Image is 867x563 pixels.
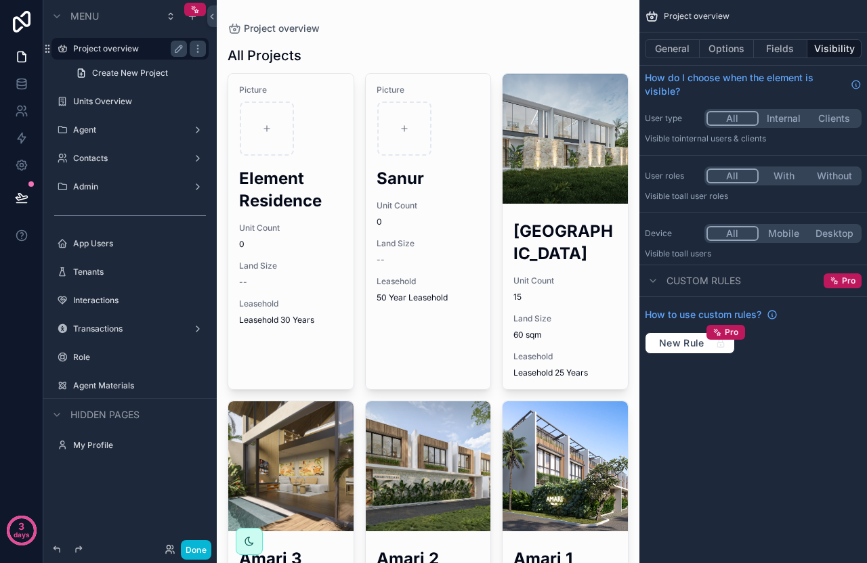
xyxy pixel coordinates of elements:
[679,248,711,258] span: all users
[73,153,187,164] label: Contacts
[14,525,30,544] p: days
[73,440,206,451] label: My Profile
[73,267,206,277] label: Tenants
[645,171,699,181] label: User roles
[706,226,759,241] button: All
[73,43,182,54] label: Project overview
[842,275,855,286] span: Pro
[181,540,211,560] button: Done
[70,408,140,422] span: Hidden pages
[645,113,699,124] label: User type
[759,111,809,126] button: Internal
[73,238,206,249] label: App Users
[73,323,187,334] label: Transactions
[73,181,187,192] label: Admin
[725,327,739,338] span: Pro
[70,9,99,23] span: Menu
[645,332,735,354] button: New RulePro
[667,274,741,288] span: Custom rules
[645,228,699,239] label: Device
[73,96,206,107] label: Units Overview
[679,133,766,143] span: Internal users & clients
[68,62,209,84] a: Create New Project
[679,191,728,201] span: All user roles
[706,111,759,126] button: All
[759,168,809,183] button: With
[809,168,860,183] button: Without
[664,11,729,22] span: Project overview
[759,226,809,241] button: Mobile
[92,68,168,78] span: Create New Project
[73,295,206,306] label: Interactions
[645,39,700,58] button: General
[807,39,862,58] button: Visibility
[754,39,808,58] button: Fields
[645,308,761,321] span: How to use custom rules?
[73,125,187,135] label: Agent
[18,520,24,533] p: 3
[706,168,759,183] button: All
[645,71,845,98] span: How do I choose when the element is visible?
[645,248,862,259] p: Visible to
[645,71,862,98] a: How do I choose when the element is visible?
[654,337,710,349] span: New Rule
[73,380,206,391] label: Agent Materials
[645,191,862,202] p: Visible to
[809,226,860,241] button: Desktop
[700,39,754,58] button: Options
[809,111,860,126] button: Clients
[73,352,206,363] label: Role
[645,308,778,321] a: How to use custom rules?
[645,133,862,144] p: Visible to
